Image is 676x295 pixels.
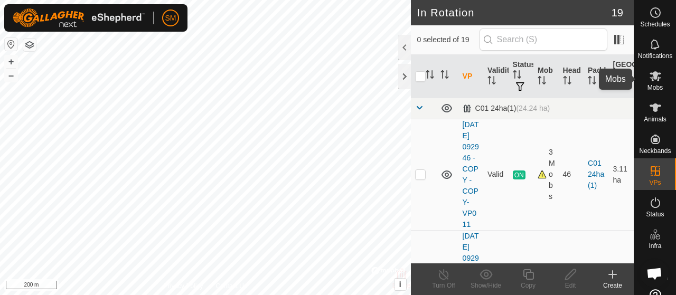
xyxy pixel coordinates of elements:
th: Status [509,55,533,98]
span: Neckbands [639,148,671,154]
span: ON [513,170,525,179]
a: Contact Us [215,281,247,291]
a: [DATE] 092946 - COPY - COPY-VP011 [463,120,479,229]
span: 19 [612,5,623,21]
td: 46 [559,119,584,230]
button: – [5,69,17,82]
button: + [5,55,17,68]
p-sorticon: Activate to sort [563,78,571,86]
h2: In Rotation [417,6,612,19]
span: Status [646,211,664,217]
div: Copy [507,281,549,290]
div: C01 24ha(1) [463,104,550,113]
th: Mob [533,55,558,98]
th: Validity [483,55,508,98]
td: 3.11 ha [609,119,634,230]
span: Schedules [640,21,670,27]
button: i [395,279,406,290]
p-sorticon: Activate to sort [613,83,622,91]
p-sorticon: Activate to sort [588,78,596,86]
span: SM [165,13,176,24]
div: 3 Mobs [538,147,554,202]
span: i [399,280,401,289]
p-sorticon: Activate to sort [426,72,434,80]
div: Show/Hide [465,281,507,290]
button: Map Layers [23,39,36,51]
span: Mobs [647,84,663,91]
th: [GEOGRAPHIC_DATA] Area [609,55,634,98]
span: Animals [644,116,666,122]
a: Privacy Policy [164,281,203,291]
td: Valid [483,119,508,230]
th: VP [458,55,483,98]
div: Create [591,281,634,290]
p-sorticon: Activate to sort [538,78,546,86]
span: Infra [649,243,661,249]
button: Reset Map [5,38,17,51]
span: 0 selected of 19 [417,34,480,45]
span: Heatmap [642,274,668,281]
input: Search (S) [480,28,607,51]
div: Turn Off [422,281,465,290]
th: Paddock [584,55,608,98]
div: Open chat [640,259,669,288]
span: (24.24 ha) [516,104,550,112]
p-sorticon: Activate to sort [513,72,521,80]
p-sorticon: Activate to sort [487,78,496,86]
th: Head [559,55,584,98]
span: VPs [649,179,661,186]
span: Notifications [638,53,672,59]
p-sorticon: Activate to sort [440,72,449,80]
div: Edit [549,281,591,290]
img: Gallagher Logo [13,8,145,27]
a: C01 24ha(1) [588,159,604,189]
